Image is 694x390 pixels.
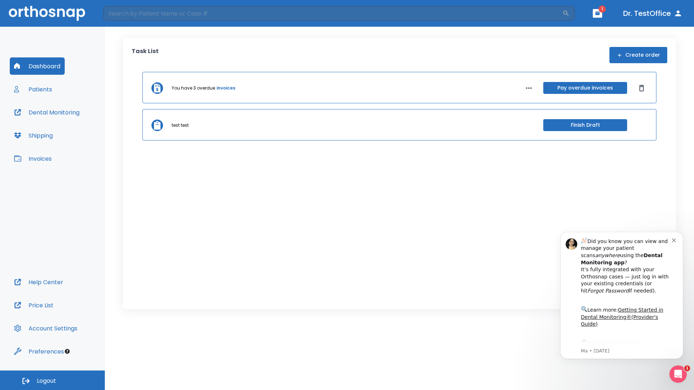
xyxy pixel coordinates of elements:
[543,82,627,94] button: Pay overdue invoices
[10,320,82,337] button: Account Settings
[620,7,685,20] button: Dr. TestOffice
[10,127,57,144] button: Shipping
[10,150,56,167] button: Invoices
[10,273,68,291] button: Help Center
[10,104,84,121] button: Dental Monitoring
[10,343,68,360] button: Preferences
[31,120,96,133] a: App Store
[31,118,123,155] div: Download the app: | ​ Let us know if you need help getting started!
[172,85,215,91] p: You have 3 overdue
[37,377,56,385] span: Logout
[669,365,687,383] iframe: Intercom live chat
[599,5,606,13] span: 1
[31,127,123,133] p: Message from Ma, sent 2w ago
[10,81,56,98] button: Patients
[636,82,647,94] button: Dismiss
[684,365,690,371] span: 1
[103,6,562,21] input: Search by Patient Name or Case #
[217,85,235,91] a: invoices
[132,47,159,63] p: Task List
[172,122,189,129] p: test test
[549,221,694,370] iframe: Intercom notifications message
[543,119,627,131] button: Finish Draft
[123,16,128,21] button: Dismiss notification
[64,348,70,355] div: Tooltip anchor
[10,57,65,75] button: Dashboard
[609,47,667,63] button: Create order
[9,6,85,21] img: Orthosnap
[10,296,58,314] button: Price List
